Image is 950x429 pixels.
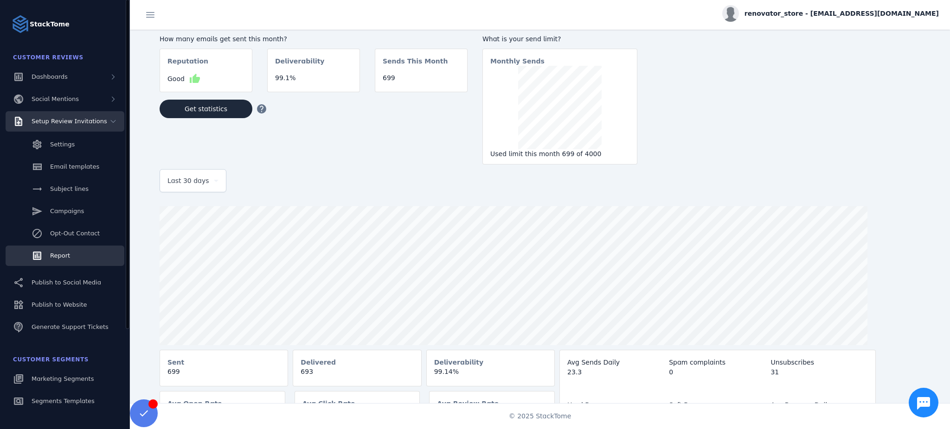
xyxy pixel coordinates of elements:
a: Opt-Out Contact [6,223,124,244]
div: Used limit this month 699 of 4000 [490,149,629,159]
div: What is your send limit? [482,34,637,44]
mat-card-subtitle: Reputation [167,57,208,73]
mat-card-subtitle: Deliverability [434,358,484,367]
span: Email templates [50,163,99,170]
span: Customer Segments [13,356,89,363]
button: renovator_store - [EMAIL_ADDRESS][DOMAIN_NAME] [722,5,939,22]
span: Last 30 days [167,175,209,186]
div: Hard Bounces [567,400,664,410]
span: Opt-Out Contact [50,230,100,237]
a: Publish to Website [6,295,124,315]
div: 99.1% [275,73,352,83]
span: Generate Support Tickets [32,323,109,330]
span: Dashboards [32,73,68,80]
a: Report [6,246,124,266]
div: Avg Bounces Daily [770,400,867,410]
div: Soft Bounces [669,400,766,410]
span: renovator_store - [EMAIL_ADDRESS][DOMAIN_NAME] [745,9,939,19]
span: Subject lines [50,185,89,192]
mat-card-subtitle: Sends This Month [383,57,448,73]
div: Unsubscribes [770,358,867,367]
span: Setup Review Invitations [32,118,107,125]
a: Publish to Social Media [6,272,124,293]
mat-card-subtitle: Avg Open Rate [167,399,222,408]
span: Publish to Social Media [32,279,101,286]
mat-card-subtitle: Delivered [301,358,336,367]
div: Spam complaints [669,358,766,367]
div: 31 [770,367,867,377]
span: Publish to Website [32,301,87,308]
span: Customer Reviews [13,54,83,61]
a: Settings [6,134,124,155]
div: 23.3 [567,367,664,377]
span: Report [50,252,70,259]
span: Good [167,74,185,84]
a: Subject lines [6,179,124,199]
span: Campaigns [50,208,84,214]
mat-card-subtitle: Avg Review Rate [437,399,499,408]
a: Marketing Segments [6,369,124,389]
span: Settings [50,141,75,148]
button: Get statistics [160,100,252,118]
span: © 2025 StackTome [509,411,571,421]
span: Get statistics [185,106,227,112]
mat-card-content: 693 [293,367,421,384]
mat-card-content: 99.14% [427,367,554,384]
strong: StackTome [30,19,70,29]
mat-icon: thumb_up [189,73,200,84]
mat-card-subtitle: Sent [167,358,184,367]
a: Email templates [6,157,124,177]
mat-card-content: 699 [160,367,288,384]
mat-card-subtitle: Deliverability [275,57,325,73]
a: Campaigns [6,201,124,221]
mat-card-content: 699 [375,73,467,90]
img: Logo image [11,15,30,33]
mat-card-subtitle: Monthly Sends [490,57,545,66]
div: How many emails get sent this month? [160,34,468,44]
div: 0 [669,367,766,377]
span: Segments Templates [32,397,95,404]
a: Generate Support Tickets [6,317,124,337]
div: Avg Sends Daily [567,358,664,367]
span: Social Mentions [32,95,79,102]
mat-card-subtitle: Avg Click Rate [302,399,355,408]
img: profile.jpg [722,5,739,22]
a: Segments Templates [6,391,124,411]
span: Marketing Segments [32,375,94,382]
